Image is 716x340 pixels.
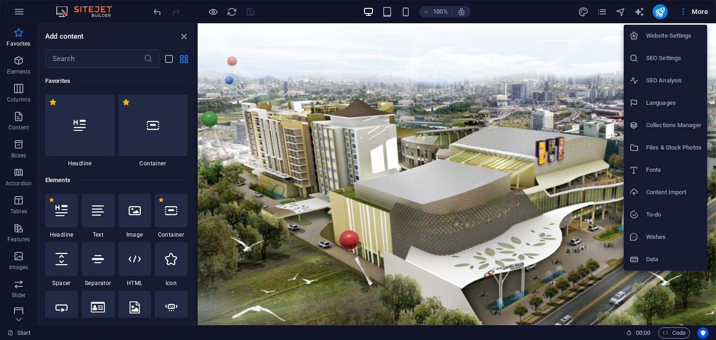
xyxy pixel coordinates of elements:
[646,254,702,265] h6: Data
[646,97,702,109] h6: Languages
[646,30,702,41] h6: Website Settings
[646,120,702,131] h6: Collections Manager
[646,164,702,176] h6: Fonts
[646,209,702,220] h6: To-do
[646,231,702,243] h6: Wishes
[646,75,702,86] h6: SEO Analysis
[646,53,702,64] h6: SEO Settings
[646,187,702,198] h6: Content Import
[646,142,702,153] h6: Files & Stock Photos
